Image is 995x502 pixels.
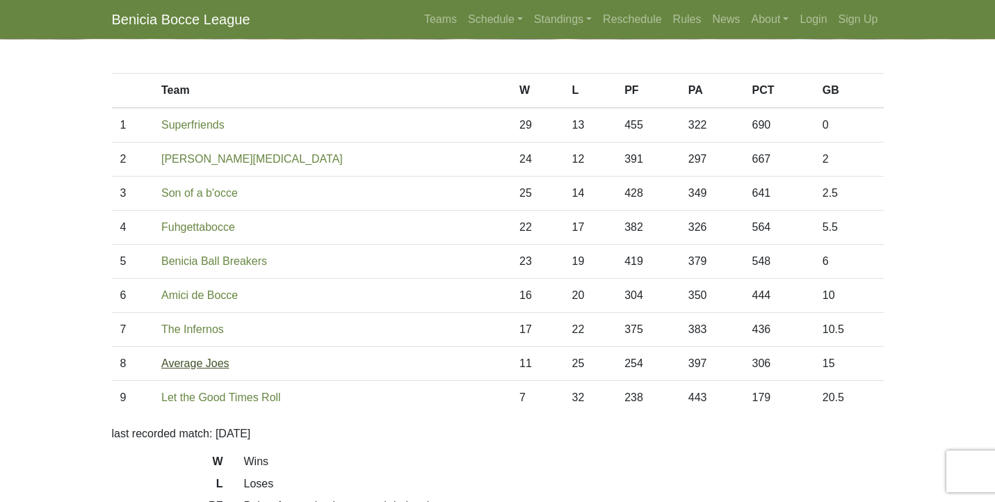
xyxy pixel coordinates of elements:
td: 443 [680,381,744,415]
td: 238 [616,381,680,415]
td: 397 [680,347,744,381]
a: Amici de Bocce [161,289,238,301]
td: 14 [564,177,617,211]
td: 690 [743,108,814,143]
td: 564 [743,211,814,245]
td: 304 [616,279,680,313]
a: Superfriends [161,119,225,131]
td: 22 [564,313,617,347]
td: 6 [814,245,884,279]
td: 17 [511,313,564,347]
td: 8 [112,347,154,381]
td: 19 [564,245,617,279]
td: 436 [743,313,814,347]
td: 16 [511,279,564,313]
th: PCT [743,74,814,108]
td: 322 [680,108,744,143]
td: 444 [743,279,814,313]
a: Son of a b'occe [161,187,238,199]
a: Rules [668,6,707,33]
td: 548 [743,245,814,279]
td: 391 [616,143,680,177]
td: 3 [112,177,154,211]
td: 17 [564,211,617,245]
td: 428 [616,177,680,211]
td: 419 [616,245,680,279]
dd: Loses [234,476,894,492]
td: 667 [743,143,814,177]
td: 13 [564,108,617,143]
td: 12 [564,143,617,177]
a: Benicia Ball Breakers [161,255,267,267]
td: 10 [814,279,884,313]
dd: Wins [234,453,894,470]
td: 383 [680,313,744,347]
td: 179 [743,381,814,415]
a: Standings [528,6,597,33]
td: 6 [112,279,154,313]
th: Team [153,74,511,108]
a: News [707,6,746,33]
a: The Infernos [161,323,224,335]
td: 375 [616,313,680,347]
td: 4 [112,211,154,245]
a: Average Joes [161,357,229,369]
td: 25 [511,177,564,211]
td: 5 [112,245,154,279]
a: Benicia Bocce League [112,6,250,33]
td: 306 [743,347,814,381]
td: 15 [814,347,884,381]
a: Teams [419,6,462,33]
td: 29 [511,108,564,143]
td: 22 [511,211,564,245]
td: 11 [511,347,564,381]
th: W [511,74,564,108]
td: 20 [564,279,617,313]
td: 20.5 [814,381,884,415]
th: PA [680,74,744,108]
td: 25 [564,347,617,381]
a: Login [794,6,832,33]
td: 9 [112,381,154,415]
th: L [564,74,617,108]
td: 297 [680,143,744,177]
a: Sign Up [833,6,884,33]
p: last recorded match: [DATE] [112,426,884,442]
td: 349 [680,177,744,211]
td: 7 [511,381,564,415]
td: 379 [680,245,744,279]
td: 0 [814,108,884,143]
td: 5.5 [814,211,884,245]
a: Fuhgettabocce [161,221,235,233]
td: 10.5 [814,313,884,347]
a: Let the Good Times Roll [161,391,281,403]
td: 350 [680,279,744,313]
td: 24 [511,143,564,177]
td: 641 [743,177,814,211]
td: 7 [112,313,154,347]
td: 2 [814,143,884,177]
th: GB [814,74,884,108]
td: 32 [564,381,617,415]
td: 382 [616,211,680,245]
td: 2 [112,143,154,177]
a: About [746,6,795,33]
td: 2.5 [814,177,884,211]
a: Schedule [462,6,528,33]
td: 254 [616,347,680,381]
td: 326 [680,211,744,245]
a: Reschedule [597,6,668,33]
dt: L [102,476,234,498]
td: 23 [511,245,564,279]
td: 1 [112,108,154,143]
th: PF [616,74,680,108]
dt: W [102,453,234,476]
a: [PERSON_NAME][MEDICAL_DATA] [161,153,343,165]
td: 455 [616,108,680,143]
